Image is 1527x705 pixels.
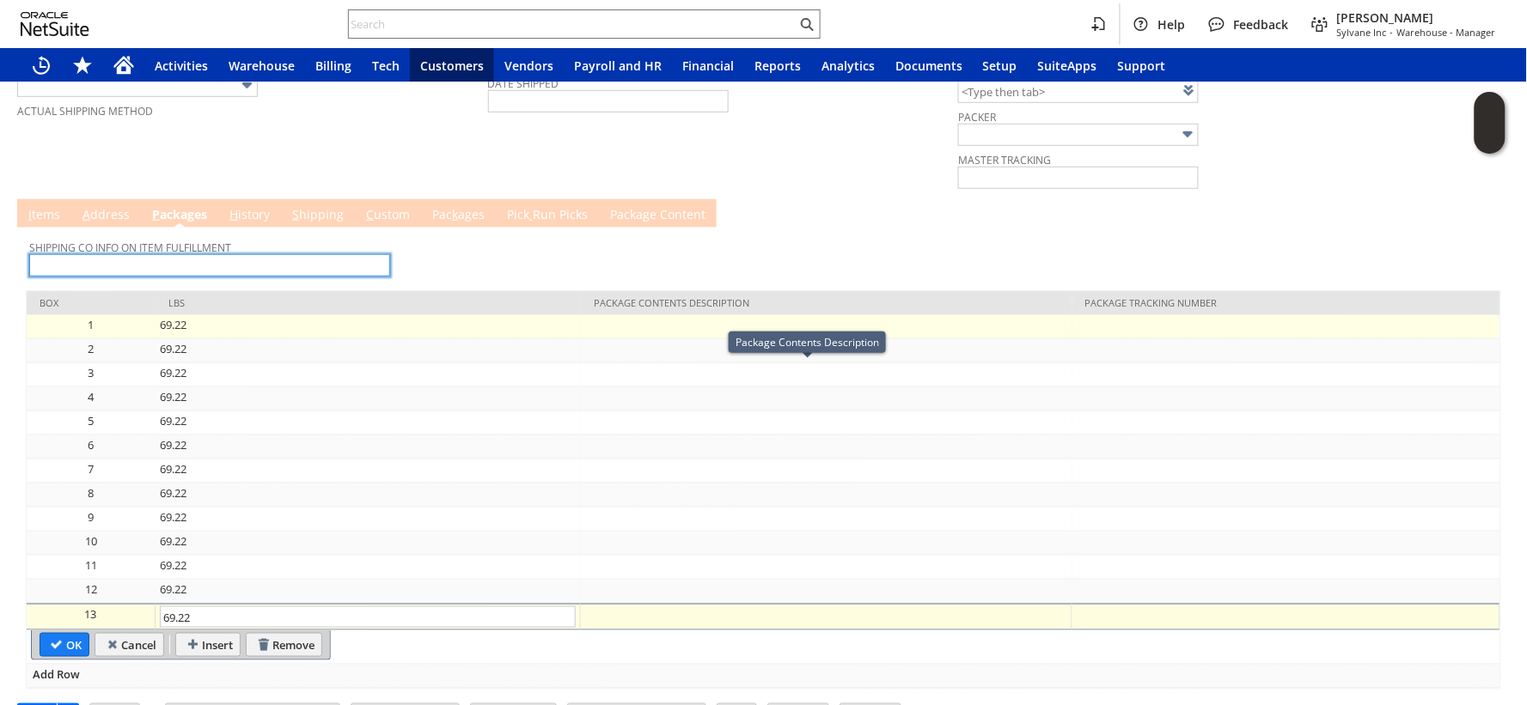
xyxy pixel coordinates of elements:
div: 10 [31,533,151,549]
a: History [225,206,274,225]
div: 13 [31,606,150,622]
a: Reports [744,48,811,82]
a: Customers [410,48,494,82]
span: Documents [895,58,962,74]
td: 69.22 [156,507,581,532]
span: Analytics [822,58,875,74]
a: Payroll and HR [564,48,672,82]
a: Shipping [288,206,348,225]
td: 69.22 [156,580,581,604]
div: Package Contents Description [736,335,879,349]
span: k [452,206,458,222]
span: P [152,206,160,222]
div: lbs [168,296,568,309]
span: Payroll and HR [574,58,662,74]
div: Package Contents Description [594,296,1059,309]
td: 69.22 [156,459,581,483]
span: - [1390,26,1394,39]
span: A [82,206,90,222]
a: Packer [958,110,996,125]
span: Billing [315,58,351,74]
div: 1 [31,317,151,332]
a: Analytics [811,48,885,82]
a: Vendors [494,48,564,82]
span: Setup [983,58,1017,74]
a: Recent Records [21,48,62,82]
span: Add Row [33,666,80,682]
a: Support [1108,48,1176,82]
img: More Options [237,76,257,95]
input: Remove [247,634,321,656]
a: Packages [148,206,211,225]
span: Customers [420,58,484,74]
span: SuiteApps [1038,58,1097,74]
span: Warehouse [229,58,295,74]
div: 5 [31,413,151,428]
span: S [292,206,299,222]
td: 69.22 [156,363,581,387]
input: Insert [176,634,240,656]
span: Feedback [1234,16,1289,33]
div: 9 [31,509,151,525]
td: 69.22 [156,483,581,507]
a: Items [24,206,64,225]
td: 69.22 [156,339,581,363]
svg: Home [113,55,134,76]
td: 69.22 [156,435,581,459]
span: Activities [155,58,208,74]
a: Master Tracking [958,153,1051,167]
a: Warehouse [218,48,305,82]
td: 69.22 [156,532,581,556]
input: Cancel [95,634,163,656]
a: Tech [362,48,410,82]
a: Custom [362,206,414,225]
div: 11 [31,557,151,573]
a: Address [78,206,134,225]
svg: Shortcuts [72,55,93,76]
div: Package Tracking Number [1085,296,1487,309]
a: SuiteApps [1028,48,1108,82]
a: Package Content [606,206,710,225]
td: 69.22 [156,411,581,435]
span: H [229,206,238,222]
div: Box [40,296,143,309]
a: Setup [973,48,1028,82]
a: Packages [428,206,489,225]
a: Documents [885,48,973,82]
a: Actual Shipping Method [17,104,153,119]
span: Tech [372,58,400,74]
input: AIT Worldwide [17,75,258,97]
a: Date Shipped [488,76,559,91]
div: 12 [31,581,151,597]
svg: Recent Records [31,55,52,76]
td: 69.22 [156,556,581,580]
a: Billing [305,48,362,82]
div: 6 [31,437,151,453]
td: 69.22 [156,315,581,339]
span: Sylvane Inc [1337,26,1387,39]
a: PickRun Picks [503,206,592,225]
a: Shipping Co Info on Item Fulfillment [29,240,231,255]
a: Financial [672,48,744,82]
div: Shortcuts [62,48,103,82]
span: g [643,206,650,222]
td: 69.22 [156,387,581,411]
span: Help [1158,16,1186,33]
a: Unrolled view on [1479,203,1500,223]
iframe: Click here to launch Oracle Guided Learning Help Panel [1475,92,1506,154]
span: Warehouse - Manager [1397,26,1496,39]
div: 2 [31,341,151,356]
div: 8 [31,485,151,501]
svg: logo [21,12,89,36]
a: Activities [144,48,218,82]
span: Support [1118,58,1166,74]
svg: Search [797,14,817,34]
div: 4 [31,389,151,404]
span: C [366,206,374,222]
span: Financial [682,58,734,74]
a: Home [103,48,144,82]
input: OK [40,634,89,656]
div: 7 [31,461,151,477]
input: Search [349,14,797,34]
span: [PERSON_NAME] [1337,9,1496,26]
